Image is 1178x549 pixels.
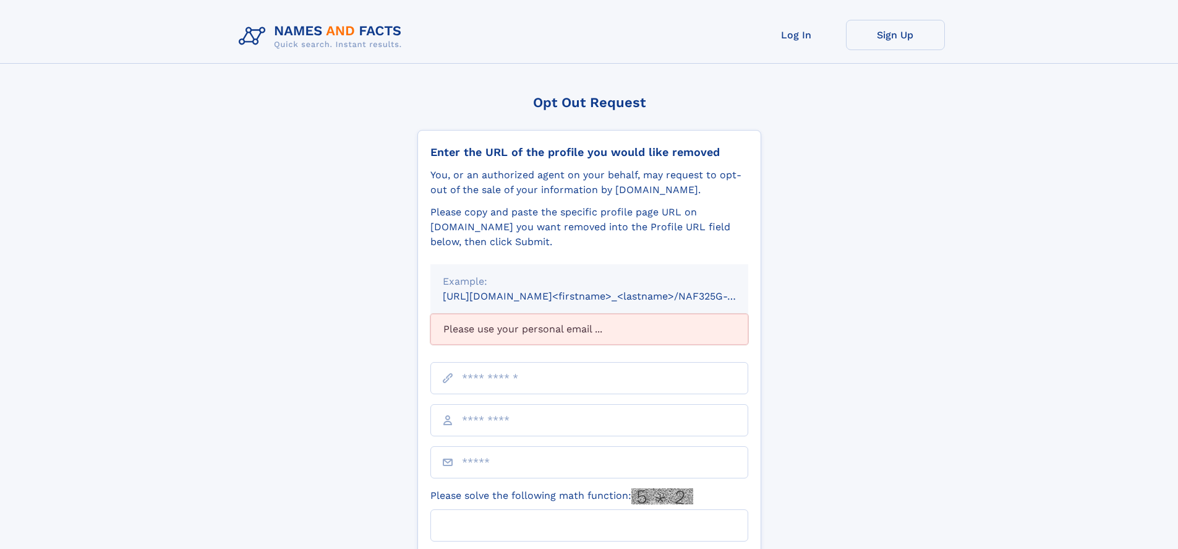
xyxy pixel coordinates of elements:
div: Opt Out Request [417,95,761,110]
small: [URL][DOMAIN_NAME]<firstname>_<lastname>/NAF325G-xxxxxxxx [443,290,772,302]
div: Please use your personal email ... [430,314,748,345]
div: Enter the URL of the profile you would like removed [430,145,748,159]
div: Example: [443,274,736,289]
img: Logo Names and Facts [234,20,412,53]
div: Please copy and paste the specific profile page URL on [DOMAIN_NAME] you want removed into the Pr... [430,205,748,249]
a: Sign Up [846,20,945,50]
div: You, or an authorized agent on your behalf, may request to opt-out of the sale of your informatio... [430,168,748,197]
a: Log In [747,20,846,50]
label: Please solve the following math function: [430,488,693,504]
